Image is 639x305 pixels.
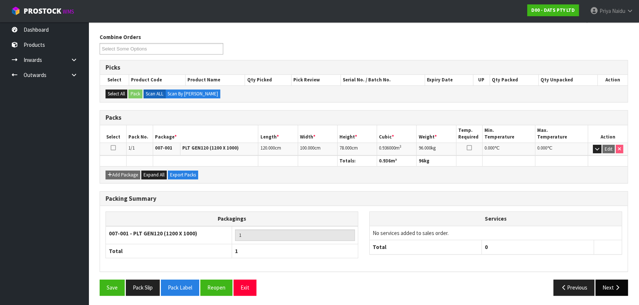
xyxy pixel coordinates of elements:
[141,171,167,179] button: Expand All
[456,125,483,143] th: Temp. Required
[377,156,417,166] th: m³
[153,125,258,143] th: Package
[485,243,488,250] span: 0
[100,125,127,143] th: Select
[245,75,291,85] th: Qty Picked
[234,280,256,295] button: Exit
[597,75,628,85] th: Action
[182,145,239,151] strong: PLT GEN120 (1200 X 1000)
[531,7,575,13] strong: D00 - DATS PTY LTD
[337,156,377,166] th: Totals:
[298,143,337,155] td: cm
[300,145,314,151] span: 100.000
[128,145,135,151] span: 1/1
[417,143,456,155] td: kg
[200,280,232,295] button: Reopen
[129,75,185,85] th: Product Code
[100,280,125,295] button: Save
[100,75,129,85] th: Select
[612,7,625,14] span: Naidu
[144,172,165,178] span: Expand All
[63,8,74,15] small: WMS
[186,75,245,85] th: Product Name
[260,145,274,151] span: 120.000
[400,144,401,149] sup: 3
[258,143,298,155] td: cm
[602,145,615,154] button: Edit
[483,143,535,155] td: ℃
[417,156,456,166] th: kg
[377,143,417,155] td: m
[100,33,141,41] label: Combine Orders
[291,75,341,85] th: Pick Review
[553,280,595,295] button: Previous
[539,75,598,85] th: Qty Unpacked
[370,226,622,240] td: No services added to sales order.
[490,75,538,85] th: Qty Packed
[298,125,337,143] th: Width
[379,145,396,151] span: 0.936000
[484,145,494,151] span: 0.000
[483,125,535,143] th: Min. Temperature
[144,90,166,98] label: Scan ALL
[425,75,473,85] th: Expiry Date
[165,90,220,98] label: Scan By [PERSON_NAME]
[106,114,622,121] h3: Packs
[600,7,611,14] span: Priya
[100,28,628,301] span: Pack
[127,125,153,143] th: Pack No.
[106,90,127,98] button: Select All
[161,280,199,295] button: Pack Label
[527,4,579,16] a: D00 - DATS PTY LTD
[337,125,377,143] th: Height
[168,171,198,179] button: Export Packs
[418,158,424,164] span: 96
[24,6,61,16] span: ProStock
[109,230,197,237] strong: 007-001 - PLT GEN120 (1200 X 1000)
[11,6,20,15] img: cube-alt.png
[106,244,232,258] th: Total
[418,145,431,151] span: 96.000
[379,158,391,164] span: 0.936
[473,75,490,85] th: UP
[341,75,425,85] th: Serial No. / Batch No.
[337,143,377,155] td: cm
[258,125,298,143] th: Length
[128,90,142,98] button: Pack
[537,145,547,151] span: 0.000
[126,280,160,295] button: Pack Slip
[370,240,482,254] th: Total
[595,280,628,295] button: Next
[106,64,622,71] h3: Picks
[155,145,172,151] strong: 007-001
[535,143,588,155] td: ℃
[535,125,588,143] th: Max. Temperature
[235,248,238,255] span: 1
[417,125,456,143] th: Weight
[339,145,352,151] span: 78.000
[370,212,622,226] th: Services
[588,125,628,143] th: Action
[377,125,417,143] th: Cubic
[106,171,140,179] button: Add Package
[106,212,358,226] th: Packagings
[106,195,622,202] h3: Packing Summary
